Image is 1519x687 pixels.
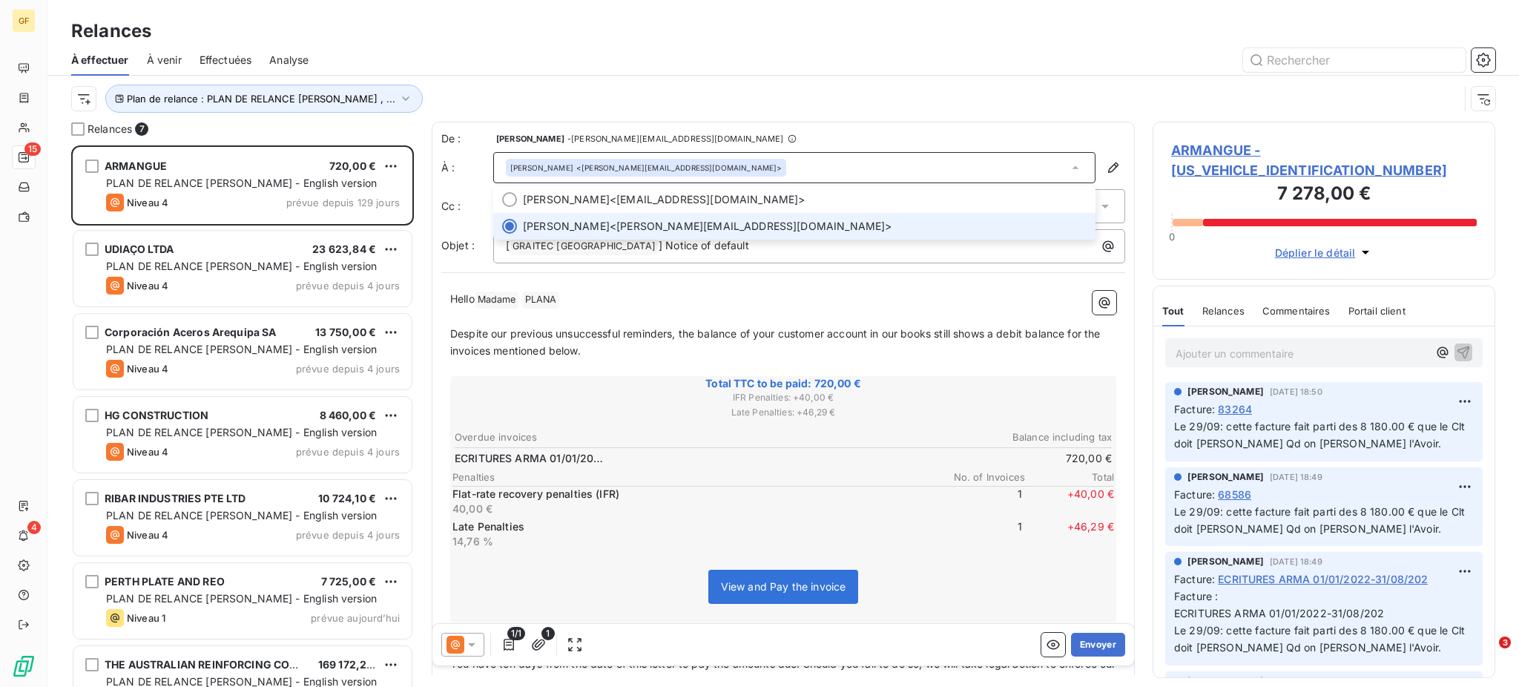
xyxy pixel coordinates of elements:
[127,363,168,375] span: Niveau 4
[1174,487,1215,502] span: Facture :
[567,134,783,143] span: - [PERSON_NAME][EMAIL_ADDRESS][DOMAIN_NAME]
[452,502,930,516] p: 40,00 €
[1271,244,1378,261] button: Déplier le détail
[127,197,168,208] span: Niveau 4
[1202,305,1245,317] span: Relances
[1275,245,1356,260] span: Déplier le détail
[269,53,309,68] span: Analyse
[1469,637,1504,672] iframe: Intercom live chat
[200,53,252,68] span: Effectuées
[127,612,165,624] span: Niveau 1
[1270,473,1322,481] span: [DATE] 18:49
[71,18,151,45] h3: Relances
[1174,590,1218,602] span: Facture :
[296,363,400,375] span: prévue depuis 4 jours
[106,177,377,189] span: PLAN DE RELANCE [PERSON_NAME] - English version
[296,529,400,541] span: prévue depuis 4 jours
[105,160,167,172] span: ARMANGUE
[296,446,400,458] span: prévue depuis 4 jours
[1187,470,1264,484] span: [PERSON_NAME]
[475,292,518,309] span: Madame
[1218,487,1251,502] span: 68586
[1270,557,1322,566] span: [DATE] 18:49
[454,430,782,445] th: Overdue invoices
[455,451,609,466] span: ECRITURES ARMA 01/01/2022-31/08/202
[1174,505,1468,535] span: Le 29/09: cette facture fait parti des 8 180.00 € que le Clt doit [PERSON_NAME] Qd on [PERSON_NAM...
[452,406,1114,419] span: Late Penalties : + 46,29 €
[441,160,493,175] label: À :
[105,492,246,504] span: RIBAR INDUSTRIES PTE LTD
[1174,571,1215,587] span: Facture :
[1218,401,1252,417] span: 83264
[27,521,41,534] span: 4
[510,162,573,173] span: [PERSON_NAME]
[523,219,610,234] span: [PERSON_NAME]
[106,592,377,605] span: PLAN DE RELANCE [PERSON_NAME] - English version
[12,654,36,678] img: Logo LeanPay
[523,192,1087,207] span: <[EMAIL_ADDRESS][DOMAIN_NAME]>
[441,131,493,146] span: De :
[105,85,423,113] button: Plan de relance : PLAN DE RELANCE [PERSON_NAME] , ...
[933,487,1022,516] span: 1
[1174,420,1468,450] span: Le 29/09: cette facture fait parti des 8 180.00 € que le Clt doit [PERSON_NAME] Qd on [PERSON_NAM...
[1499,637,1511,648] span: 3
[452,391,1114,404] span: IFR Penalties : + 40,00 €
[296,280,400,292] span: prévue depuis 4 jours
[286,197,400,208] span: prévue depuis 129 jours
[452,376,1114,391] span: Total TTC to be paid: 720,00 €
[496,134,564,143] span: [PERSON_NAME]
[1025,487,1114,516] span: + 40,00 €
[329,160,376,172] span: 720,00 €
[1187,385,1264,398] span: [PERSON_NAME]
[127,446,168,458] span: Niveau 4
[452,519,930,534] p: Late Penalties
[105,658,329,671] span: THE AUSTRALIAN REINFORCING COMPANY
[315,326,376,338] span: 13 750,00 €
[441,239,475,252] span: Objet :
[106,260,377,272] span: PLAN DE RELANCE [PERSON_NAME] - English version
[507,627,525,640] span: 1/1
[1243,48,1466,72] input: Rechercher
[24,142,41,156] span: 15
[1270,387,1322,396] span: [DATE] 18:50
[1174,401,1215,417] span: Facture :
[127,93,395,105] span: Plan de relance : PLAN DE RELANCE [PERSON_NAME] , ...
[147,53,182,68] span: À venir
[510,238,658,255] span: GRAITEC [GEOGRAPHIC_DATA]
[127,280,168,292] span: Niveau 4
[1171,180,1477,210] h3: 7 278,00 €
[1270,677,1321,686] span: [DATE] 11:32
[441,199,493,214] label: Cc :
[721,580,846,593] span: View and Pay the invoice
[135,122,148,136] span: 7
[452,471,936,483] span: Penalties
[450,327,1104,357] span: Despite our previous unsuccessful reminders, the balance of your customer account in our books st...
[71,53,129,68] span: À effectuer
[105,575,225,588] span: PERTH PLATE AND REO
[318,492,376,504] span: 10 724,10 €
[88,122,132,137] span: Relances
[523,219,1087,234] span: <[PERSON_NAME][EMAIL_ADDRESS][DOMAIN_NAME]>
[936,471,1025,483] span: No. of Invoices
[523,292,559,309] span: PLANA
[541,627,555,640] span: 1
[784,430,1113,445] th: Balance including tax
[523,192,610,207] span: [PERSON_NAME]
[510,162,782,173] div: <[PERSON_NAME][EMAIL_ADDRESS][DOMAIN_NAME]>
[1025,471,1114,483] span: Total
[106,343,377,355] span: PLAN DE RELANCE [PERSON_NAME] - English version
[321,575,377,588] span: 7 725,00 €
[1218,571,1428,587] span: ECRITURES ARMA 01/01/2022-31/08/202
[127,529,168,541] span: Niveau 4
[1174,607,1384,619] span: ECRITURES ARMA 01/01/2022-31/08/202
[311,612,400,624] span: prévue aujourd’hui
[1174,624,1468,654] span: Le 29/09: cette facture fait parti des 8 180.00 € que le Clt doit [PERSON_NAME] Qd on [PERSON_NAM...
[106,426,377,438] span: PLAN DE RELANCE [PERSON_NAME] - English version
[318,658,383,671] span: 169 172,27 €
[452,487,930,502] p: Flat-rate recovery penalties (IFR)
[312,243,376,255] span: 23 623,84 €
[659,239,749,252] span: ] Notice of default
[1025,519,1114,549] span: + 46,29 €
[784,450,1113,467] td: 720,00 €
[506,239,510,252] span: [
